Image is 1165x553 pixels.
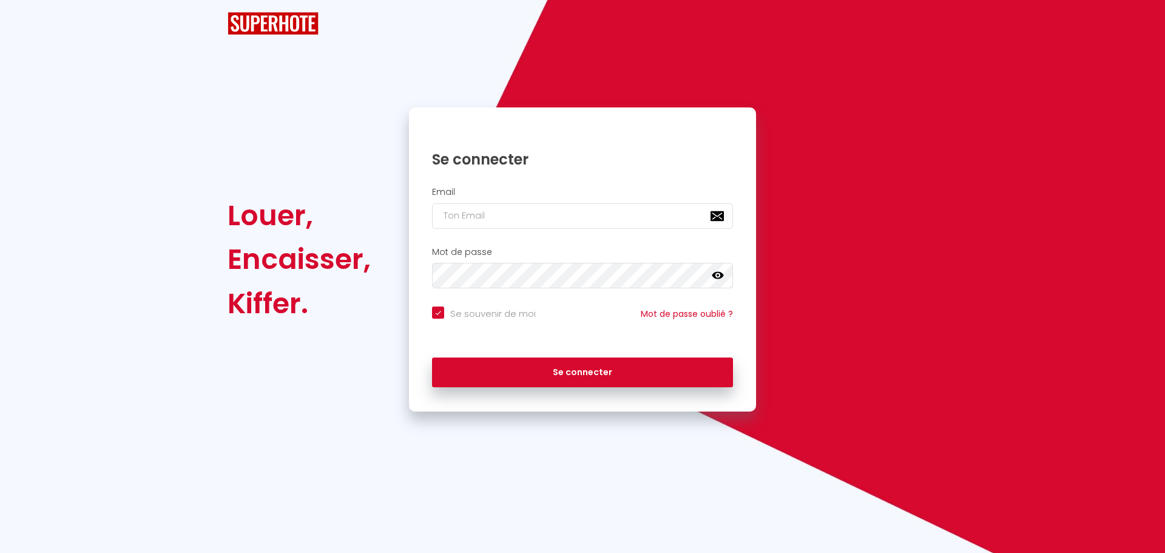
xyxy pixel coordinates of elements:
[228,194,371,237] div: Louer,
[432,358,733,388] button: Se connecter
[432,187,733,197] h2: Email
[641,308,733,320] a: Mot de passe oublié ?
[228,237,371,281] div: Encaisser,
[432,247,733,257] h2: Mot de passe
[432,203,733,229] input: Ton Email
[228,12,319,35] img: SuperHote logo
[228,282,371,325] div: Kiffer.
[432,150,733,169] h1: Se connecter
